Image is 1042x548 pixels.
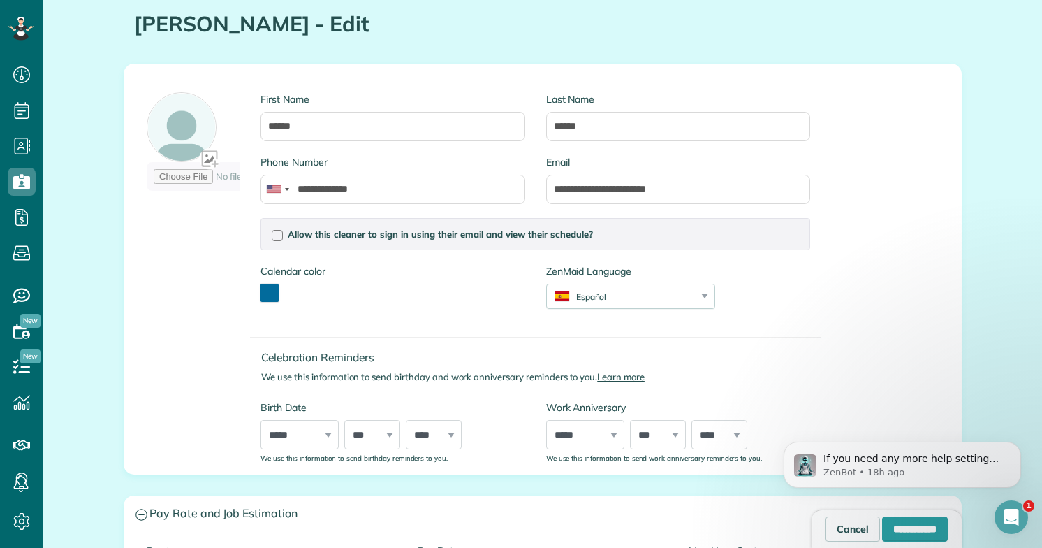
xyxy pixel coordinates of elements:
[261,352,821,363] h4: Celebration Reminders
[825,517,880,542] a: Cancel
[1023,500,1034,512] span: 1
[260,454,448,462] sub: We use this information to send birthday reminders to you.
[260,284,279,302] button: toggle color picker dialog
[260,264,325,278] label: Calendar color
[260,92,524,106] label: First Name
[20,349,41,363] span: New
[546,454,762,462] sub: We use this information to send work anniversary reminders to you.
[763,412,1042,510] iframe: Intercom notifications message
[260,401,524,414] label: Birth Date
[261,175,293,203] div: United States: +1
[134,13,951,36] h1: [PERSON_NAME] - Edit
[546,264,715,278] label: ZenMaid Language
[597,371,645,382] a: Learn more
[124,496,961,532] a: Pay Rate and Job Estimation
[546,155,810,169] label: Email
[995,500,1028,534] iframe: Intercom live chat
[288,229,593,240] span: Allow this cleaner to sign in using their email and view their schedule?
[20,314,41,328] span: New
[261,370,821,384] p: We use this information to send birthday and work anniversary reminders to you.
[546,92,810,106] label: Last Name
[546,401,810,414] label: Work Anniversary
[547,291,697,303] div: Español
[260,155,524,169] label: Phone Number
